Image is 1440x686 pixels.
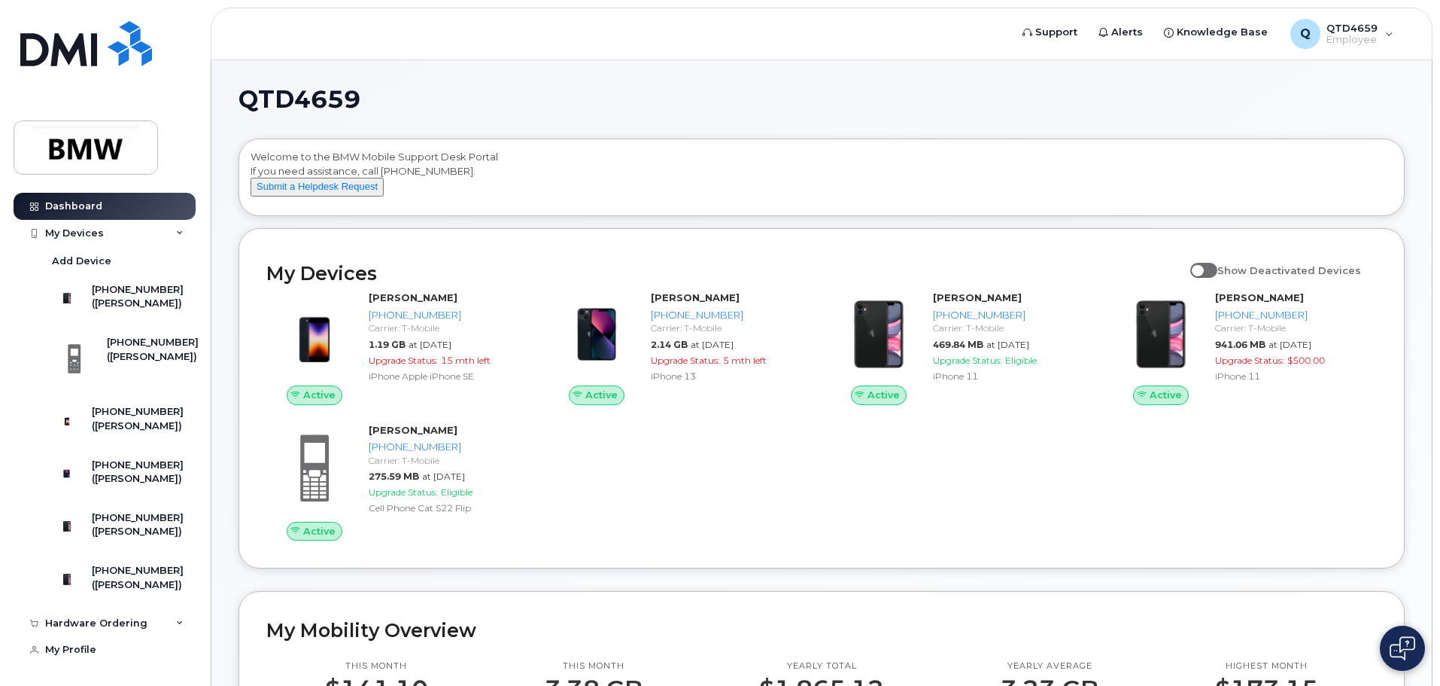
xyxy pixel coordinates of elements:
[651,370,807,383] div: iPhone 13
[369,370,524,383] div: iPhone Apple iPhone SE
[369,486,438,498] span: Upgrade Status:
[831,291,1095,405] a: Active[PERSON_NAME][PHONE_NUMBER]Carrier: T-Mobile469.84 MBat [DATE]Upgrade Status:EligibleiPhone 11
[369,355,438,366] span: Upgrade Status:
[266,423,530,541] a: Active[PERSON_NAME][PHONE_NUMBER]Carrier: T-Mobile275.59 MBat [DATE]Upgrade Status:EligibleCell P...
[369,471,419,482] span: 275.59 MB
[1005,355,1037,366] span: Eligible
[1215,355,1284,366] span: Upgrade Status:
[1215,660,1318,672] p: Highest month
[933,322,1089,334] div: Carrier: T-Mobile
[409,339,451,350] span: at [DATE]
[369,322,524,334] div: Carrier: T-Mobile
[759,660,884,672] p: Yearly total
[933,291,1022,303] strong: [PERSON_NAME]
[1217,264,1361,276] span: Show Deactivated Devices
[1001,660,1098,672] p: Yearly average
[441,486,472,498] span: Eligible
[303,388,336,402] span: Active
[266,291,530,405] a: Active[PERSON_NAME][PHONE_NUMBER]Carrier: T-Mobile1.19 GBat [DATE]Upgrade Status:15 mth leftiPhon...
[1190,256,1202,268] input: Show Deactivated Devices
[867,388,900,402] span: Active
[1215,370,1371,383] div: iPhone 11
[545,660,643,672] p: This month
[369,339,406,350] span: 1.19 GB
[548,291,813,405] a: Active[PERSON_NAME][PHONE_NUMBER]Carrier: T-Mobile2.14 GBat [DATE]Upgrade Status:5 mth leftiPhone 13
[933,339,983,350] span: 469.84 MB
[369,440,524,454] div: [PHONE_NUMBER]
[266,619,1377,642] h2: My Mobility Overview
[325,660,428,672] p: This month
[561,298,633,370] img: image20231002-3703462-1ig824h.jpeg
[422,471,465,482] span: at [DATE]
[369,502,524,514] div: Cell Phone Cat S22 Flip
[1125,298,1197,370] img: iPhone_11.jpg
[1150,388,1182,402] span: Active
[251,180,384,192] a: Submit a Helpdesk Request
[1113,291,1377,405] a: Active[PERSON_NAME][PHONE_NUMBER]Carrier: T-Mobile941.06 MBat [DATE]Upgrade Status:$500.00iPhone 11
[251,150,1393,210] div: Welcome to the BMW Mobile Support Desk Portal If you need assistance, call [PHONE_NUMBER].
[986,339,1029,350] span: at [DATE]
[1390,636,1415,660] img: Open chat
[1215,322,1371,334] div: Carrier: T-Mobile
[369,291,457,303] strong: [PERSON_NAME]
[651,355,720,366] span: Upgrade Status:
[441,355,491,366] span: 15 mth left
[691,339,734,350] span: at [DATE]
[1215,339,1265,350] span: 941.06 MB
[651,322,807,334] div: Carrier: T-Mobile
[651,291,740,303] strong: [PERSON_NAME]
[933,308,1089,322] div: [PHONE_NUMBER]
[303,524,336,538] span: Active
[933,370,1089,383] div: iPhone 11
[369,454,524,467] div: Carrier: T-Mobile
[933,355,1002,366] span: Upgrade Status:
[1215,291,1304,303] strong: [PERSON_NAME]
[1287,355,1325,366] span: $500.00
[251,178,384,197] button: Submit a Helpdesk Request
[278,298,351,370] img: image20231002-3703462-10zne2t.jpeg
[651,308,807,322] div: [PHONE_NUMBER]
[843,298,915,370] img: iPhone_11.jpg
[651,339,688,350] span: 2.14 GB
[723,355,767,366] span: 5 mth left
[238,88,360,111] span: QTD4659
[1215,308,1371,322] div: [PHONE_NUMBER]
[1268,339,1311,350] span: at [DATE]
[585,388,618,402] span: Active
[369,308,524,322] div: [PHONE_NUMBER]
[369,424,457,436] strong: [PERSON_NAME]
[266,262,1183,285] h2: My Devices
